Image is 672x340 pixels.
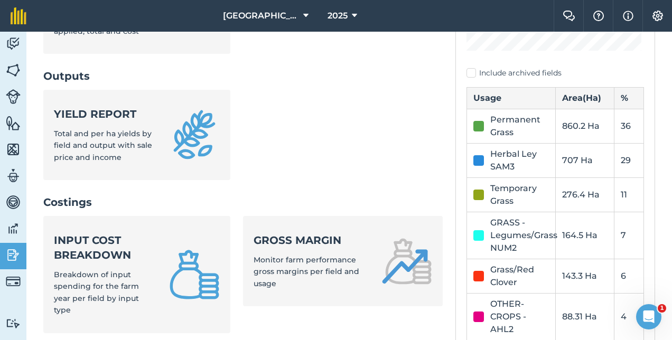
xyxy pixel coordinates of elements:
[6,194,21,210] img: svg+xml;base64,PD94bWwgdmVyc2lvbj0iMS4wIiBlbmNvZGluZz0idXRmLTgiPz4KPCEtLSBHZW5lcmF0b3I6IEFkb2JlIE...
[614,212,644,259] td: 7
[467,87,556,109] th: Usage
[490,114,549,139] div: Permanent Grass
[555,212,614,259] td: 164.5 Ha
[54,270,139,315] span: Breakdown of input spending for the farm year per field by input type
[6,89,21,104] img: svg+xml;base64,PD94bWwgdmVyc2lvbj0iMS4wIiBlbmNvZGluZz0idXRmLTgiPz4KPCEtLSBHZW5lcmF0b3I6IEFkb2JlIE...
[563,11,575,21] img: Two speech bubbles overlapping with the left bubble in the forefront
[43,90,230,180] a: Yield reportTotal and per ha yields by field and output with sale price and income
[490,182,549,207] div: Temporary Grass
[614,293,644,340] td: 4
[43,216,230,333] a: Input cost breakdownBreakdown of input spending for the farm year per field by input type
[555,87,614,109] th: Area ( Ha )
[328,10,348,22] span: 2025
[623,10,633,22] img: svg+xml;base64,PHN2ZyB4bWxucz0iaHR0cDovL3d3dy53My5vcmcvMjAwMC9zdmciIHdpZHRoPSIxNyIgaGVpZ2h0PSIxNy...
[169,249,220,300] img: Input cost breakdown
[614,177,644,212] td: 11
[651,11,664,21] img: A cog icon
[555,109,614,143] td: 860.2 Ha
[243,216,443,306] a: Gross marginMonitor farm performance gross margins per field and usage
[6,247,21,263] img: svg+xml;base64,PD94bWwgdmVyc2lvbj0iMS4wIiBlbmNvZGluZz0idXRmLTgiPz4KPCEtLSBHZW5lcmF0b3I6IEFkb2JlIE...
[658,304,666,313] span: 1
[490,298,549,336] div: OTHER-CROPS - AHL2
[254,255,359,288] span: Monitor farm performance gross margins per field and usage
[636,304,661,329] iframe: Intercom live chat
[54,129,152,162] span: Total and per ha yields by field and output with sale price and income
[555,143,614,177] td: 707 Ha
[490,263,549,289] div: Grass/Red Clover
[43,195,443,210] h2: Costings
[6,62,21,78] img: svg+xml;base64,PHN2ZyB4bWxucz0iaHR0cDovL3d3dy53My5vcmcvMjAwMC9zdmciIHdpZHRoPSI1NiIgaGVpZ2h0PSI2MC...
[54,233,156,262] strong: Input cost breakdown
[614,259,644,293] td: 6
[555,177,614,212] td: 276.4 Ha
[6,318,21,328] img: svg+xml;base64,PD94bWwgdmVyc2lvbj0iMS4wIiBlbmNvZGluZz0idXRmLTgiPz4KPCEtLSBHZW5lcmF0b3I6IEFkb2JlIE...
[169,109,220,160] img: Yield report
[614,109,644,143] td: 36
[555,259,614,293] td: 143.3 Ha
[381,236,432,287] img: Gross margin
[555,293,614,340] td: 88.31 Ha
[6,141,21,157] img: svg+xml;base64,PHN2ZyB4bWxucz0iaHR0cDovL3d3dy53My5vcmcvMjAwMC9zdmciIHdpZHRoPSI1NiIgaGVpZ2h0PSI2MC...
[54,3,178,36] span: A breakdown of inputs used per field with applications, rate applied, total and cost
[6,36,21,52] img: svg+xml;base64,PD94bWwgdmVyc2lvbj0iMS4wIiBlbmNvZGluZz0idXRmLTgiPz4KPCEtLSBHZW5lcmF0b3I6IEFkb2JlIE...
[6,221,21,237] img: svg+xml;base64,PD94bWwgdmVyc2lvbj0iMS4wIiBlbmNvZGluZz0idXRmLTgiPz4KPCEtLSBHZW5lcmF0b3I6IEFkb2JlIE...
[223,10,299,22] span: [GEOGRAPHIC_DATA]
[592,11,605,21] img: A question mark icon
[43,69,443,83] h2: Outputs
[466,68,644,79] label: Include archived fields
[490,216,557,254] div: GRASS - Legumes/Grass NUM2
[6,274,21,289] img: svg+xml;base64,PD94bWwgdmVyc2lvbj0iMS4wIiBlbmNvZGluZz0idXRmLTgiPz4KPCEtLSBHZW5lcmF0b3I6IEFkb2JlIE...
[490,148,549,173] div: Herbal Ley SAM3
[614,143,644,177] td: 29
[6,168,21,184] img: svg+xml;base64,PD94bWwgdmVyc2lvbj0iMS4wIiBlbmNvZGluZz0idXRmLTgiPz4KPCEtLSBHZW5lcmF0b3I6IEFkb2JlIE...
[614,87,644,109] th: %
[254,233,369,248] strong: Gross margin
[54,107,156,121] strong: Yield report
[6,115,21,131] img: svg+xml;base64,PHN2ZyB4bWxucz0iaHR0cDovL3d3dy53My5vcmcvMjAwMC9zdmciIHdpZHRoPSI1NiIgaGVpZ2h0PSI2MC...
[11,7,26,24] img: fieldmargin Logo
